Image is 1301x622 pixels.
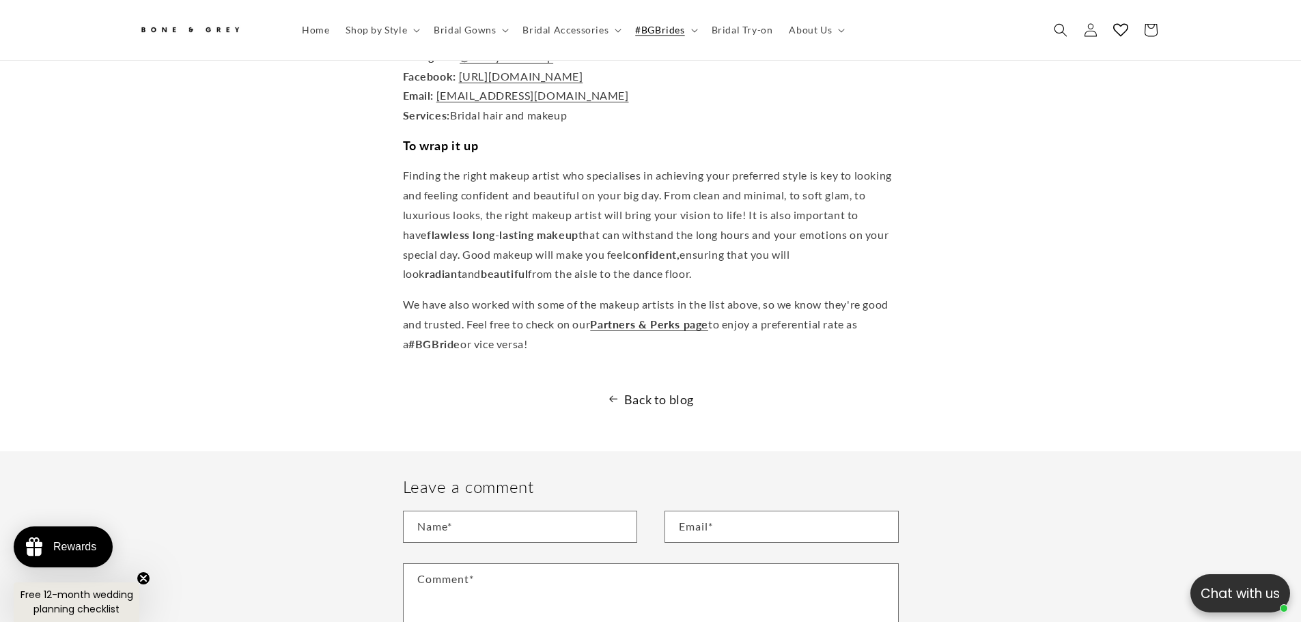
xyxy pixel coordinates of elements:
a: [URL][DOMAIN_NAME] [459,70,583,83]
strong: Services: [403,109,450,122]
span: Bridal hair and makeup [403,109,568,122]
span: Home [302,24,329,36]
span: We have also worked with some of the makeup artists in the list above, so we know they're good an... [403,298,889,350]
button: Open chatbox [1190,574,1290,612]
summary: Search [1046,15,1076,45]
span: Bridal Gowns [434,24,496,36]
h2: Leave a comment [403,476,899,497]
strong: Email: [403,89,434,102]
strong: confident, [626,248,680,261]
span: Shop by Style [346,24,407,36]
strong: To wrap it up [403,138,479,153]
a: @raineyeomakeup [460,50,553,63]
summary: #BGBrides [627,16,703,44]
strong: Instagram: [403,50,458,63]
span: Free 12-month wedding planning checklist [20,588,133,616]
div: Free 12-month wedding planning checklistClose teaser [14,582,139,622]
a: Bone and Grey Bridal [133,14,280,46]
summary: Bridal Gowns [425,16,514,44]
summary: Bridal Accessories [514,16,627,44]
a: Home [294,16,337,44]
p: Chat with us [1190,584,1290,604]
span: About Us [789,24,832,36]
span: #BGBrides [635,24,684,36]
span: Bridal Accessories [522,24,608,36]
img: Bone and Grey Bridal [139,19,241,42]
a: Bridal Try-on [703,16,781,44]
a: Partners & Perks page [590,317,708,330]
span: Bridal Try-on [712,24,773,36]
span: Finding the right makeup artist who specialises in achieving your preferred style is key to looki... [403,169,892,280]
div: Rewards [53,541,96,553]
strong: flawless long-lasting makeup [427,228,578,241]
strong: beautiful [481,267,528,280]
strong: radiant [425,267,462,280]
button: Close teaser [137,571,150,585]
a: [EMAIL_ADDRESS][DOMAIN_NAME] [436,89,629,102]
strong: Facebook: [403,70,456,83]
strong: #BGBride [408,337,460,350]
summary: Shop by Style [337,16,425,44]
summary: About Us [781,16,850,44]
